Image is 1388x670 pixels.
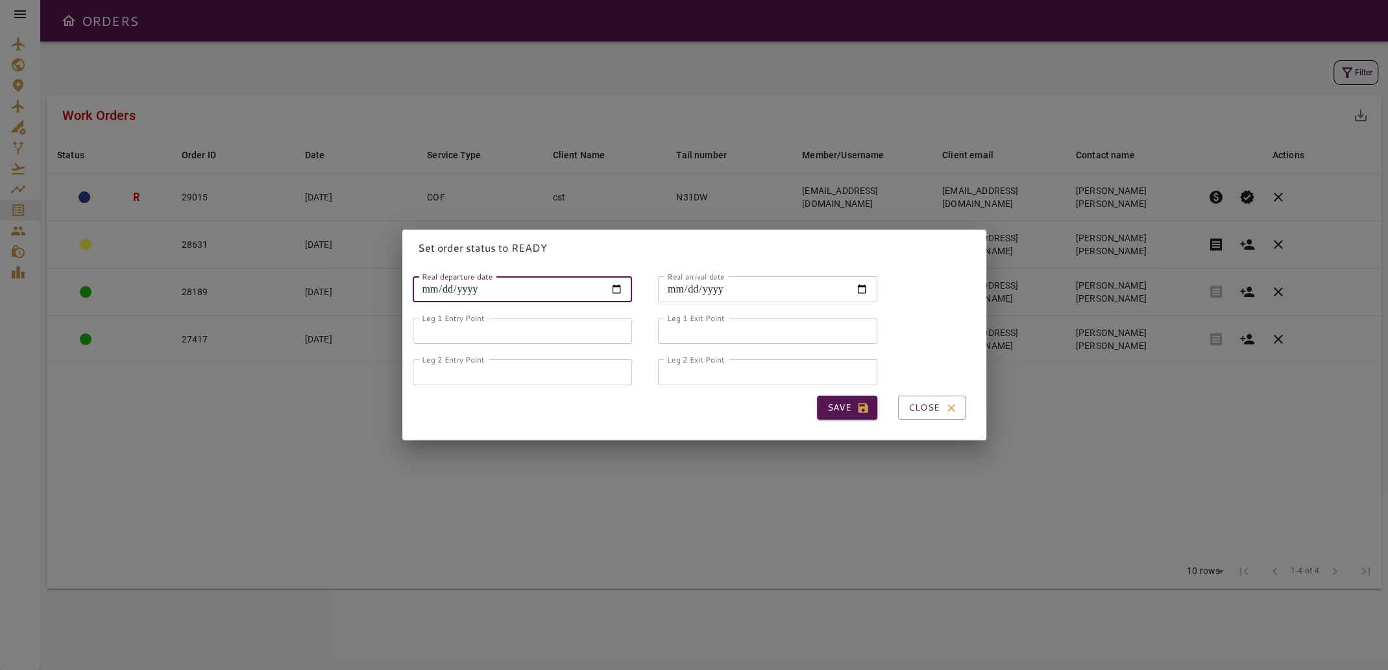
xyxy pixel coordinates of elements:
label: Real arrival date [667,270,725,281]
label: Leg 2 Exit Point [667,353,724,365]
button: Close [898,396,966,420]
label: Real departure date [422,270,493,281]
label: Leg 2 Entry Point [422,353,484,365]
p: Set order status to READY [418,240,971,256]
button: Save [817,396,877,420]
label: Leg 1 Exit Point [667,312,724,323]
label: Leg 1 Entry Point [422,312,484,323]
